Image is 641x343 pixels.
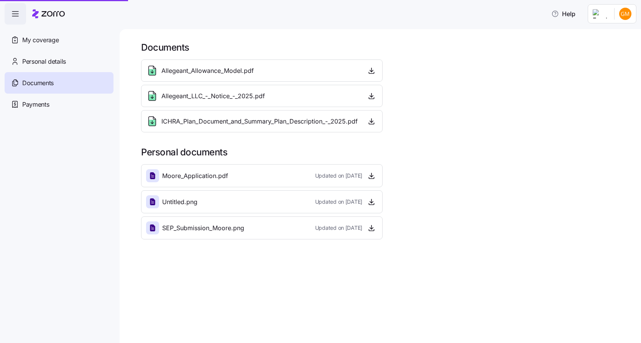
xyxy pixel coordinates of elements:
span: Help [551,9,575,18]
span: Moore_Application.pdf [162,171,228,181]
span: Updated on [DATE] [315,172,362,180]
span: Allegeant_Allowance_Model.pdf [161,66,254,76]
a: Documents [5,72,113,94]
img: 0a398ce43112cd08a8d53a4992015dd5 [619,8,631,20]
h1: Personal documents [141,146,630,158]
span: Personal details [22,57,66,66]
a: Personal details [5,51,113,72]
button: Help [545,6,582,21]
span: Untitled.png [162,197,197,207]
span: SEP_Submission_Moore.png [162,223,244,233]
span: Allegeant_LLC_-_Notice_-_2025.pdf [161,91,265,101]
a: Payments [5,94,113,115]
span: Documents [22,78,54,88]
span: Updated on [DATE] [315,198,362,206]
span: Updated on [DATE] [315,224,362,232]
span: Payments [22,100,49,109]
span: My coverage [22,35,59,45]
img: Employer logo [593,9,608,18]
a: My coverage [5,29,113,51]
h1: Documents [141,41,630,53]
span: ICHRA_Plan_Document_and_Summary_Plan_Description_-_2025.pdf [161,117,358,126]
